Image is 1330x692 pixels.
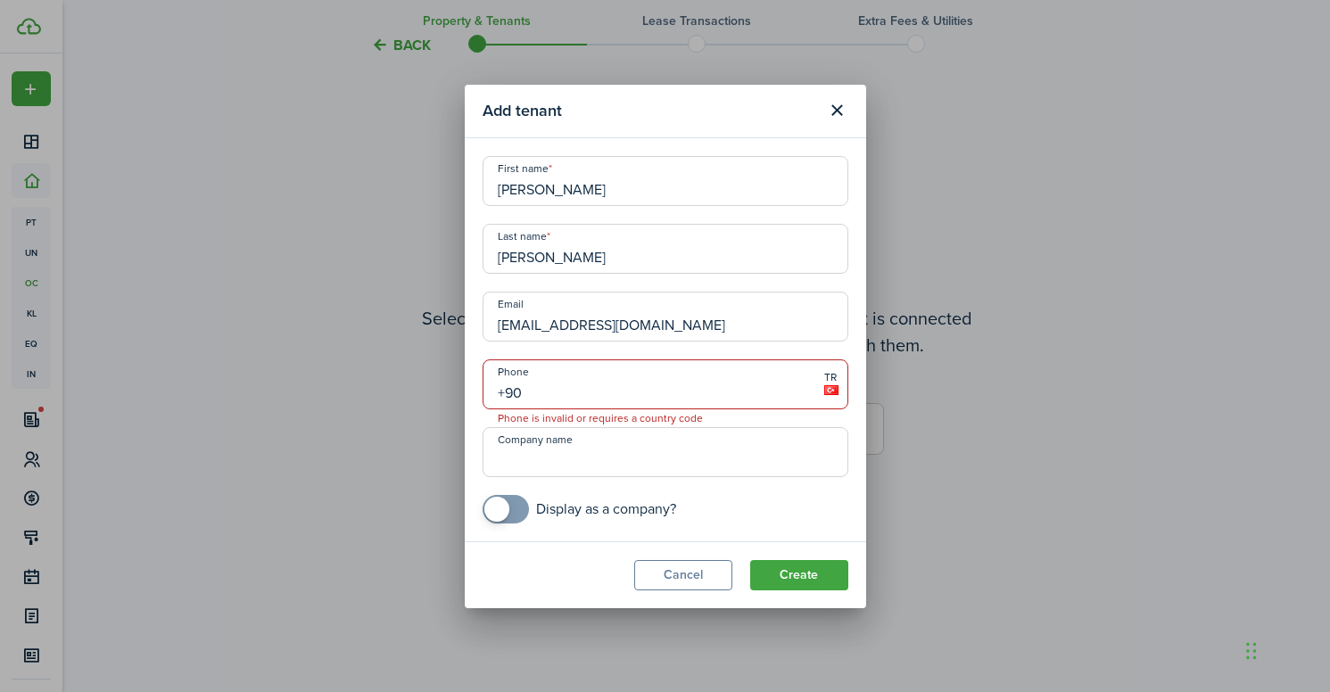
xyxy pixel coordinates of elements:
[634,560,732,590] button: Cancel
[750,560,848,590] button: Create
[483,409,717,427] span: Phone is invalid or requires a country code
[824,369,838,385] span: TR
[822,95,853,126] button: Close modal
[1241,606,1330,692] iframe: Chat Widget
[483,94,818,128] modal-title: Add tenant
[1246,624,1257,678] div: Drag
